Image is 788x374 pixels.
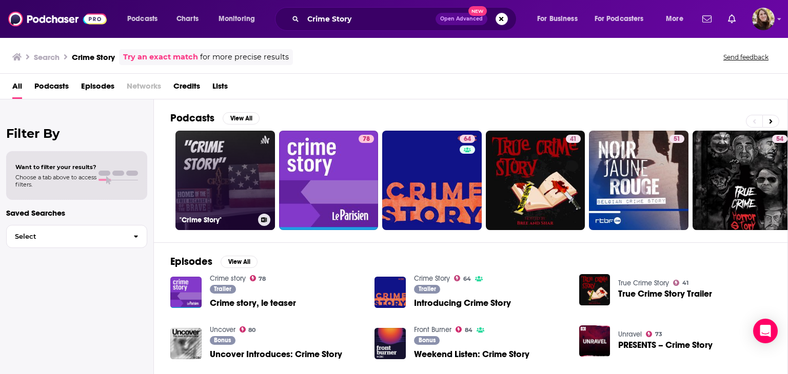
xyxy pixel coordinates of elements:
[460,135,475,143] a: 64
[486,131,585,230] a: 41
[776,134,783,144] span: 54
[221,256,258,268] button: View All
[375,328,406,359] img: Weekend Listen: Crime Story
[214,286,231,292] span: Trailer
[200,51,289,63] span: for more precise results
[752,8,775,30] img: User Profile
[724,10,740,28] a: Show notifications dropdown
[589,131,688,230] a: 51
[303,11,436,27] input: Search podcasts, credits, & more...
[618,341,713,349] a: PRESENTS – Crime Story
[669,135,684,143] a: 51
[463,277,471,281] span: 64
[170,112,214,124] h2: Podcasts
[214,337,231,343] span: Bonus
[440,16,483,22] span: Open Advanced
[682,281,688,285] span: 41
[219,12,255,26] span: Monitoring
[248,328,255,333] span: 80
[570,134,577,144] span: 41
[655,332,662,337] span: 73
[127,78,161,99] span: Networks
[414,350,529,359] a: Weekend Listen: Crime Story
[212,78,228,99] a: Lists
[772,135,787,143] a: 54
[414,299,511,307] a: Introducing Crime Story
[579,274,610,305] img: True Crime Story Trailer
[34,78,69,99] a: Podcasts
[15,174,96,188] span: Choose a tab above to access filters.
[120,11,171,27] button: open menu
[720,53,772,61] button: Send feedback
[414,274,450,283] a: Crime Story
[170,328,202,359] img: Uncover Introduces: Crime Story
[454,275,471,281] a: 64
[81,78,114,99] a: Episodes
[250,275,266,281] a: 78
[666,12,683,26] span: More
[618,289,712,298] a: True Crime Story Trailer
[173,78,200,99] a: Credits
[6,208,147,218] p: Saved Searches
[753,319,778,343] div: Open Intercom Messenger
[698,10,716,28] a: Show notifications dropdown
[595,12,644,26] span: For Podcasters
[6,126,147,141] h2: Filter By
[170,277,202,308] img: Crime story, le teaser
[8,9,107,29] img: Podchaser - Follow, Share and Rate Podcasts
[579,325,610,357] img: PRESENTS – Crime Story
[210,274,246,283] a: Crime story
[223,112,260,124] button: View All
[674,134,680,144] span: 51
[175,131,275,230] a: "Crime Story"
[210,350,342,359] a: Uncover Introduces: Crime Story
[170,255,212,268] h2: Episodes
[170,112,260,124] a: PodcastsView All
[363,134,370,144] span: 78
[468,6,487,16] span: New
[436,13,487,25] button: Open AdvancedNew
[646,331,662,337] a: 73
[279,131,379,230] a: 78
[375,277,406,308] img: Introducing Crime Story
[419,286,436,292] span: Trailer
[176,12,199,26] span: Charts
[12,78,22,99] span: All
[530,11,590,27] button: open menu
[285,7,526,31] div: Search podcasts, credits, & more...
[72,52,115,62] h3: Crime Story
[673,280,688,286] a: 41
[7,233,125,240] span: Select
[6,225,147,248] button: Select
[588,11,659,27] button: open menu
[240,326,256,333] a: 80
[210,299,296,307] a: Crime story, le teaser
[34,52,60,62] h3: Search
[456,326,472,333] a: 84
[170,11,205,27] a: Charts
[123,51,198,63] a: Try an exact match
[618,330,642,339] a: Unravel
[259,277,266,281] span: 78
[211,11,268,27] button: open menu
[359,135,374,143] a: 78
[170,255,258,268] a: EpisodesView All
[659,11,696,27] button: open menu
[465,328,472,333] span: 84
[618,279,669,287] a: True Crime Story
